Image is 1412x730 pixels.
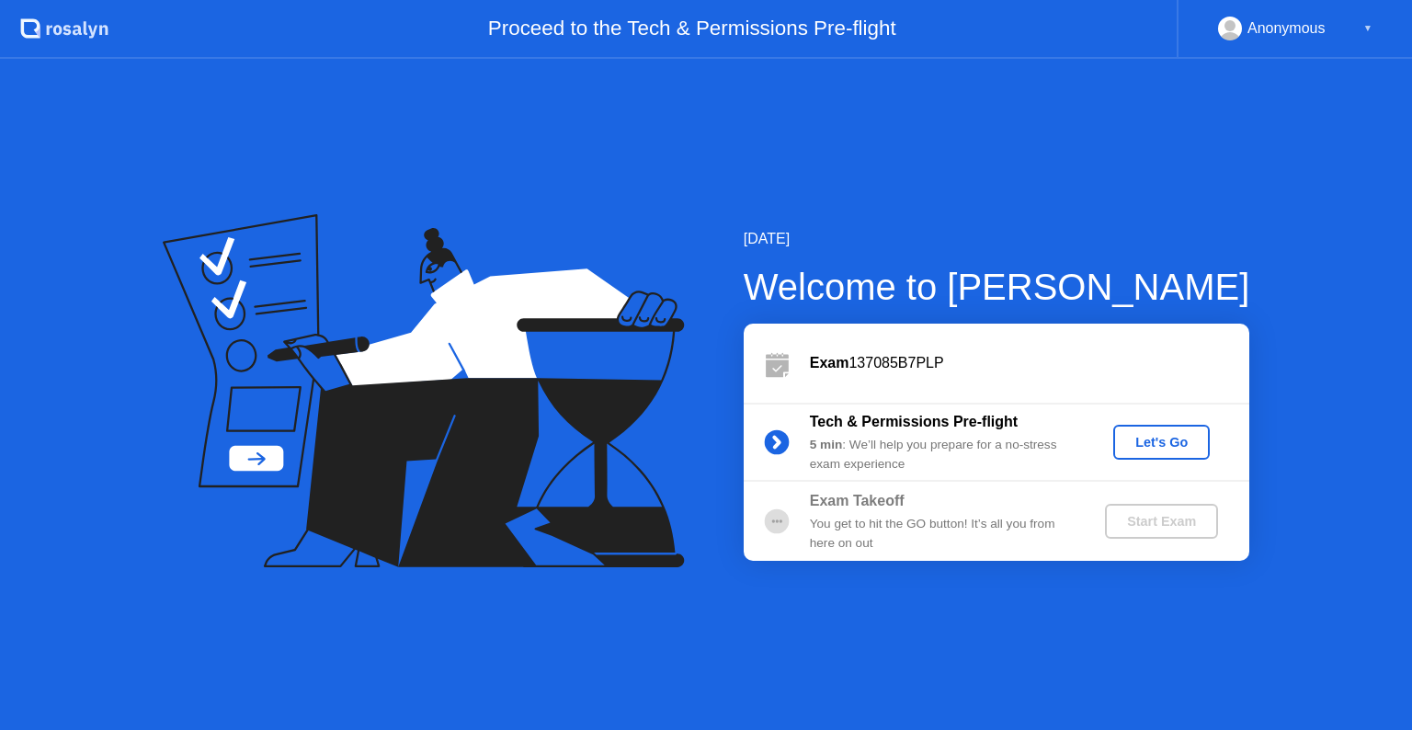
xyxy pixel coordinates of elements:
b: Exam Takeoff [810,493,905,508]
div: Welcome to [PERSON_NAME] [744,259,1250,314]
div: ▼ [1363,17,1372,40]
b: 5 min [810,438,843,451]
div: You get to hit the GO button! It’s all you from here on out [810,515,1075,553]
button: Let's Go [1113,425,1210,460]
div: Start Exam [1112,514,1211,529]
div: : We’ll help you prepare for a no-stress exam experience [810,436,1075,473]
b: Exam [810,355,849,371]
b: Tech & Permissions Pre-flight [810,414,1018,429]
div: Anonymous [1247,17,1326,40]
div: [DATE] [744,228,1250,250]
div: Let's Go [1121,435,1202,450]
div: 137085B7PLP [810,352,1249,374]
button: Start Exam [1105,504,1218,539]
